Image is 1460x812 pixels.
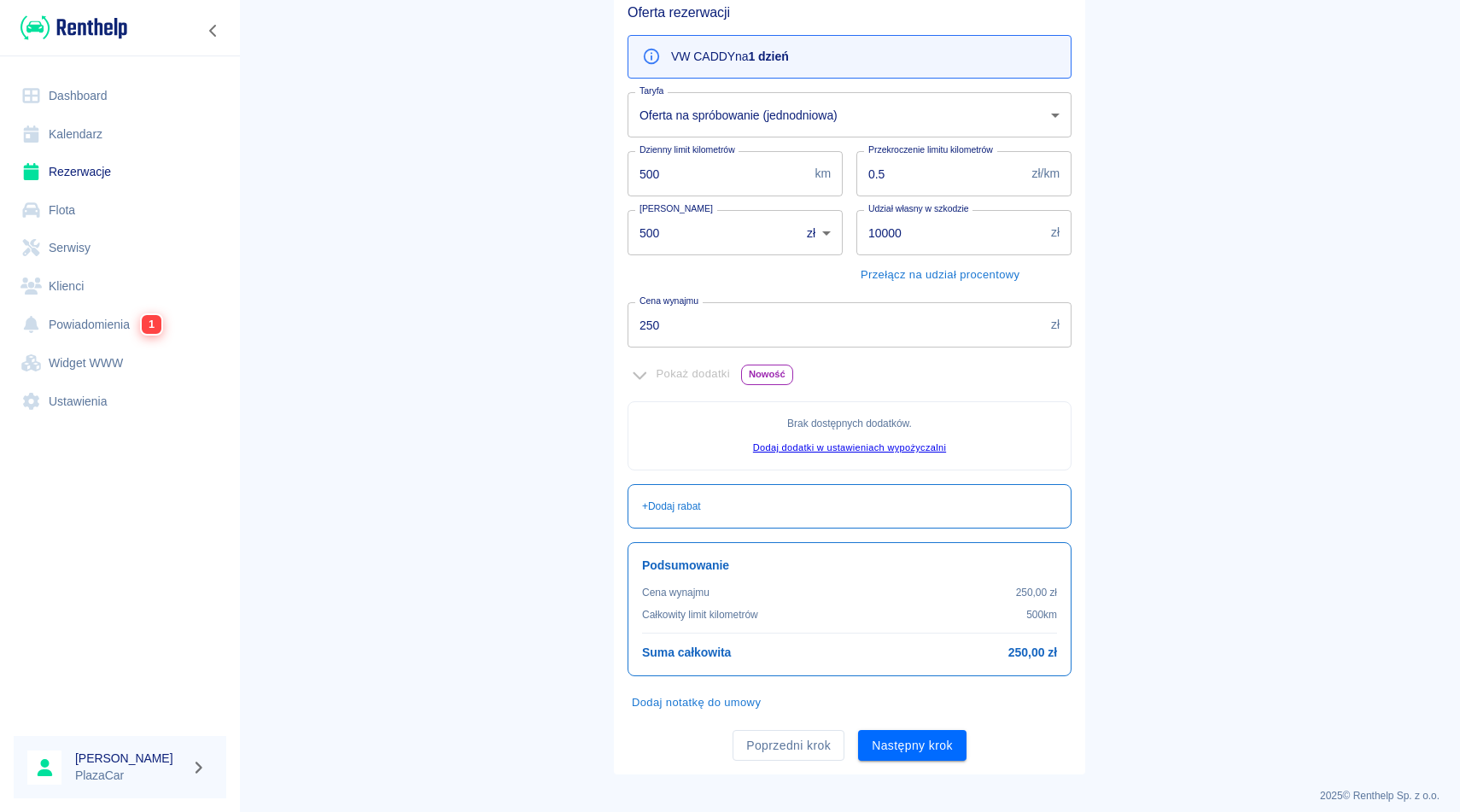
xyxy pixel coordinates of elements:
[14,191,226,230] a: Flota
[14,153,226,191] a: Rezerwacje
[639,143,735,156] label: Dzienny limit kilometrów
[14,229,226,267] a: Serwisy
[260,788,1440,803] p: 2025 © Renthelp Sp. z o.o.
[733,730,844,762] button: Poprzedni krok
[858,730,967,762] button: Następny krok
[642,585,710,600] p: Cena wynajmu
[14,77,226,115] a: Dashboard
[642,644,731,662] h6: Suma całkowita
[639,295,698,307] label: Cena wynajmu
[75,750,184,767] h6: [PERSON_NAME]
[642,416,1057,431] p: Brak dostępnych dodatków .
[14,344,226,383] a: Widget WWW
[1008,644,1057,662] h6: 250,00 zł
[142,315,161,334] span: 1
[639,202,713,215] label: [PERSON_NAME]
[642,607,758,622] p: Całkowity limit kilometrów
[1026,607,1057,622] p: 500 km
[749,50,789,63] b: 1 dzień
[628,4,1072,21] h5: Oferta rezerwacji
[1016,585,1057,600] p: 250,00 zł
[201,20,226,42] button: Zwiń nawigację
[868,202,969,215] label: Udział własny w szkodzie
[628,690,765,716] button: Dodaj notatkę do umowy
[14,115,226,154] a: Kalendarz
[671,48,789,66] p: VW CADDY na
[14,14,127,42] a: Renthelp logo
[868,143,993,156] label: Przekroczenie limitu kilometrów
[642,557,1057,575] h6: Podsumowanie
[75,767,184,785] p: PlazaCar
[1032,165,1060,183] p: zł/km
[815,165,831,183] p: km
[742,365,792,383] span: Nowość
[14,305,226,344] a: Powiadomienia1
[20,14,127,42] img: Renthelp logo
[753,442,946,453] a: Dodaj dodatki w ustawieniach wypożyczalni
[1051,224,1060,242] p: zł
[14,383,226,421] a: Ustawienia
[14,267,226,306] a: Klienci
[642,499,701,514] p: + Dodaj rabat
[628,92,1072,137] div: Oferta na spróbowanie (jednodniowa)
[795,210,843,255] div: zł
[856,262,1024,289] button: Przełącz na udział procentowy
[639,85,663,97] label: Taryfa
[1051,316,1060,334] p: zł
